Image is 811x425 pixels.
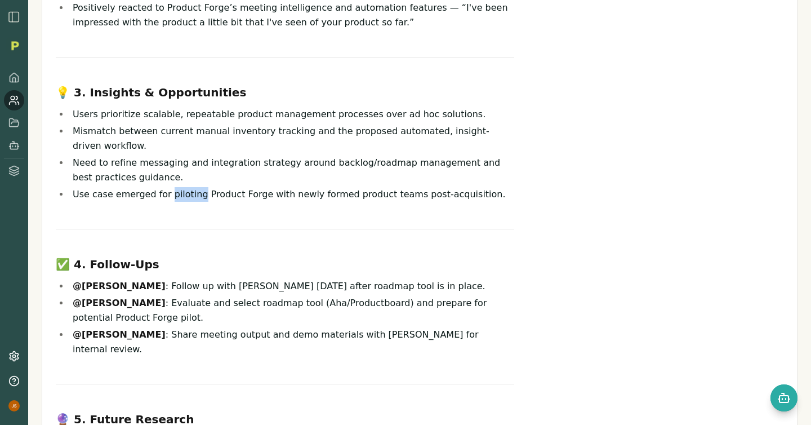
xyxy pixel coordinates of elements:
img: sidebar [7,10,21,24]
h3: ✅ 4. Follow-Ups [56,256,514,272]
li: Mismatch between current manual inventory tracking and the proposed automated, insight-driven wor... [69,124,514,153]
li: : Evaluate and select roadmap tool (Aha/Productboard) and prepare for potential Product Forge pilot. [69,296,514,325]
li: Need to refine messaging and integration strategy around backlog/roadmap management and best prac... [69,156,514,185]
img: profile [8,400,20,411]
button: Open chat [770,384,797,411]
li: Users prioritize scalable, repeatable product management processes over ad hoc solutions. [69,107,514,122]
strong: @[PERSON_NAME] [73,329,166,340]
img: Organization logo [6,37,23,54]
li: : Share meeting output and demo materials with [PERSON_NAME] for internal review. [69,327,514,357]
button: Help [4,371,24,391]
strong: @[PERSON_NAME] [73,298,166,308]
h3: 💡 3. Insights & Opportunities [56,85,514,100]
strong: @[PERSON_NAME] [73,281,166,291]
li: Use case emerged for piloting Product Forge with newly formed product teams post-acquisition. [69,187,514,202]
li: : Follow up with [PERSON_NAME] [DATE] after roadmap tool is in place. [69,279,514,294]
li: Positively reacted to Product Forge’s meeting intelligence and automation features — “I've been i... [69,1,514,30]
